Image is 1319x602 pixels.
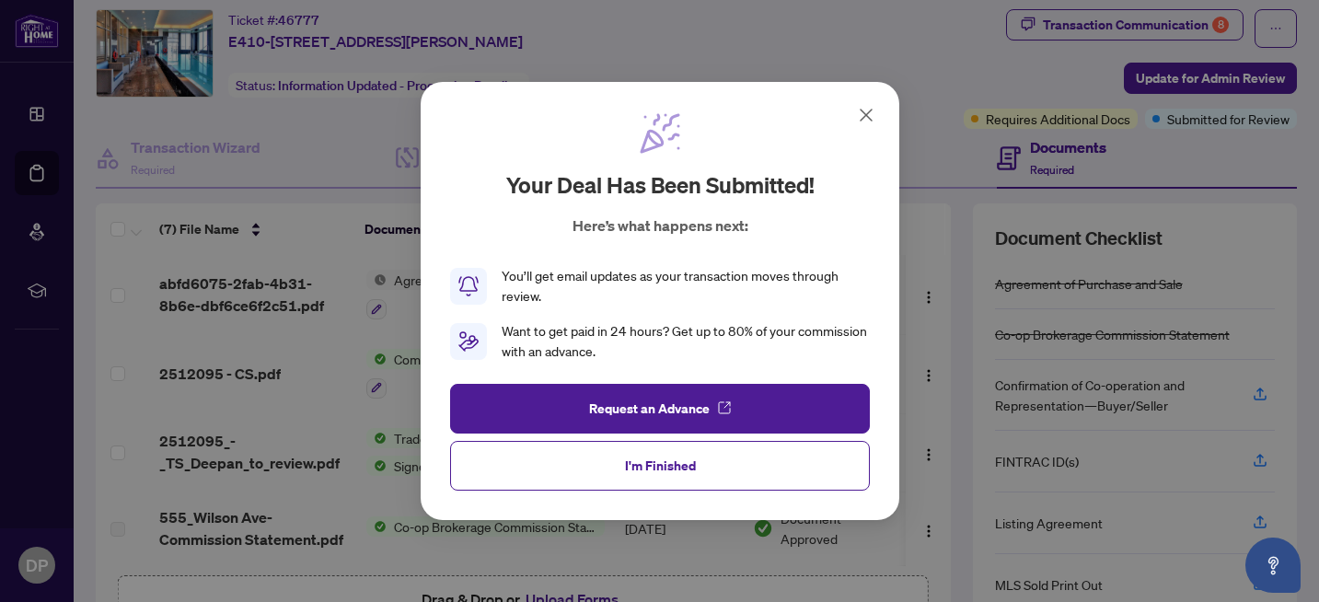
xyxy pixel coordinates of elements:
div: You’ll get email updates as your transaction moves through review. [502,266,870,307]
div: Want to get paid in 24 hours? Get up to 80% of your commission with an advance. [502,321,870,362]
h2: Your deal has been submitted! [505,170,814,200]
p: Here’s what happens next: [572,214,747,237]
button: I'm Finished [450,441,870,491]
span: I'm Finished [624,451,695,480]
button: Request an Advance [450,384,870,434]
span: Request an Advance [588,394,709,423]
button: Open asap [1245,538,1301,593]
